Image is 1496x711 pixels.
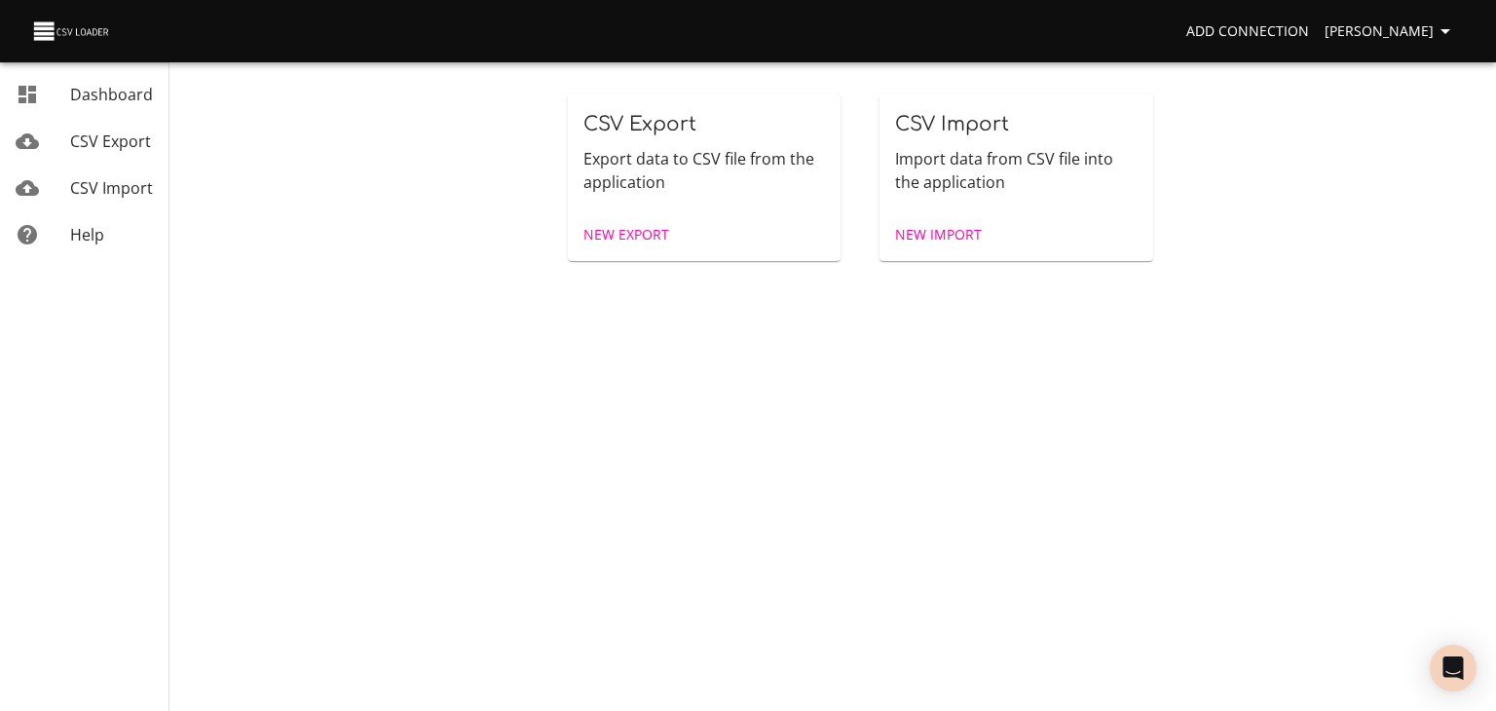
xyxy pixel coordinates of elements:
span: CSV Export [583,113,696,135]
span: CSV Import [895,113,1009,135]
a: New Export [576,217,677,253]
a: Add Connection [1178,14,1317,50]
p: Export data to CSV file from the application [583,147,826,194]
span: CSV Export [70,131,151,152]
span: New Export [583,223,669,247]
span: New Import [895,223,982,247]
img: CSV Loader [31,18,113,45]
span: Help [70,224,104,245]
span: [PERSON_NAME] [1325,19,1457,44]
a: New Import [887,217,990,253]
button: [PERSON_NAME] [1317,14,1465,50]
div: Open Intercom Messenger [1430,645,1477,692]
p: Import data from CSV file into the application [895,147,1138,194]
span: CSV Import [70,177,153,199]
span: Dashboard [70,84,153,105]
span: Add Connection [1186,19,1309,44]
